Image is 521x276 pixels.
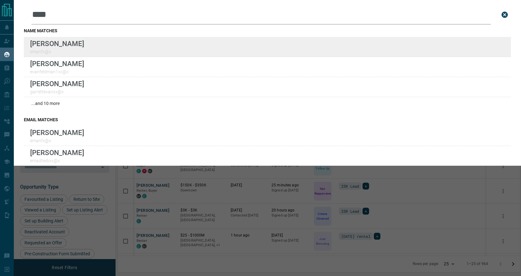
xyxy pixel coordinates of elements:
p: [PERSON_NAME] [30,128,84,137]
p: emadheibxx@x [30,158,84,163]
p: evanfeldman1xx@x [30,69,84,74]
p: [PERSON_NAME] [30,148,84,157]
h3: name matches [24,28,511,33]
p: [PERSON_NAME] [30,60,84,68]
p: [PERSON_NAME] [30,80,84,88]
p: garrettevanxx@x [30,89,84,94]
div: ...and 10 more [24,97,511,110]
p: emanfx@x [30,138,84,143]
p: emanfx@x [30,49,84,54]
button: close search bar [498,8,511,21]
p: [PERSON_NAME] [30,39,84,48]
h3: email matches [24,117,511,122]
